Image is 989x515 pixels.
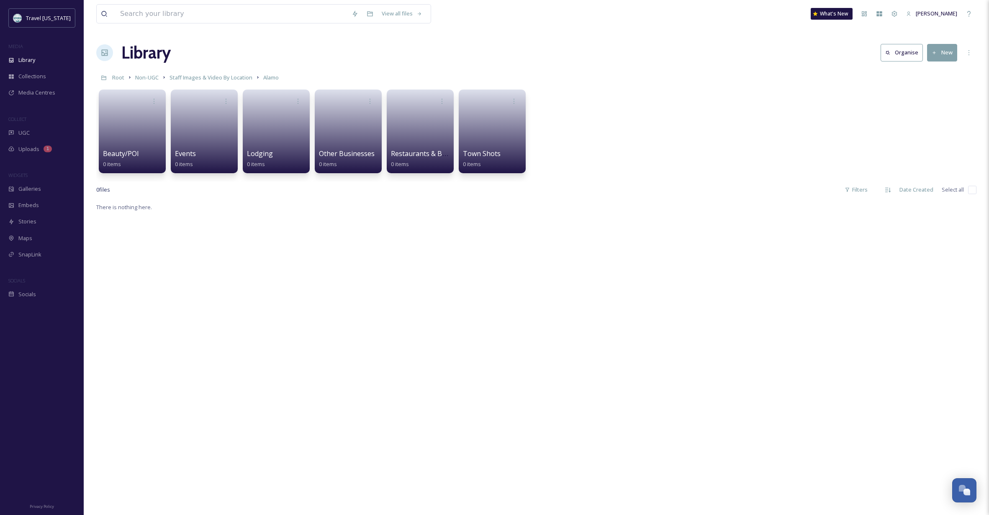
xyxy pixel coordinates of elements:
[8,116,26,122] span: COLLECT
[952,478,976,502] button: Open Chat
[247,160,265,168] span: 0 items
[319,149,375,158] span: Other Businesses
[103,160,121,168] span: 0 items
[18,185,41,193] span: Galleries
[840,182,872,198] div: Filters
[378,5,426,22] a: View all files
[30,501,54,511] a: Privacy Policy
[18,234,32,242] span: Maps
[247,149,273,158] span: Lodging
[881,44,923,61] button: Organise
[263,74,279,81] span: Alamo
[30,504,54,509] span: Privacy Policy
[942,186,964,194] span: Select all
[319,150,375,168] a: Other Businesses0 items
[18,56,35,64] span: Library
[13,14,22,22] img: download.jpeg
[319,160,337,168] span: 0 items
[26,14,71,22] span: Travel [US_STATE]
[18,218,36,225] span: Stories
[18,145,39,153] span: Uploads
[135,72,159,82] a: Non-UGC
[175,149,196,158] span: Events
[96,203,152,211] span: There is nothing here.
[18,290,36,298] span: Socials
[463,149,501,158] span: Town Shots
[103,149,139,158] span: Beauty/POI
[18,72,46,80] span: Collections
[263,72,279,82] a: Alamo
[135,74,159,81] span: Non-UGC
[247,150,273,168] a: Lodging0 items
[112,74,124,81] span: Root
[112,72,124,82] a: Root
[8,43,23,49] span: MEDIA
[927,44,957,61] button: New
[103,150,139,168] a: Beauty/POI0 items
[175,150,196,168] a: Events0 items
[18,251,41,259] span: SnapLink
[8,277,25,284] span: SOCIALS
[170,72,252,82] a: Staff Images & Video By Location
[175,160,193,168] span: 0 items
[18,89,55,97] span: Media Centres
[18,201,39,209] span: Embeds
[121,40,171,65] a: Library
[463,150,501,168] a: Town Shots0 items
[96,186,110,194] span: 0 file s
[902,5,961,22] a: [PERSON_NAME]
[116,5,347,23] input: Search your library
[916,10,957,17] span: [PERSON_NAME]
[8,172,28,178] span: WIDGETS
[44,146,52,152] div: 1
[18,129,30,137] span: UGC
[463,160,481,168] span: 0 items
[895,182,938,198] div: Date Created
[811,8,853,20] a: What's New
[391,150,452,168] a: Restaurants & Bars0 items
[391,160,409,168] span: 0 items
[170,74,252,81] span: Staff Images & Video By Location
[391,149,452,158] span: Restaurants & Bars
[881,44,927,61] a: Organise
